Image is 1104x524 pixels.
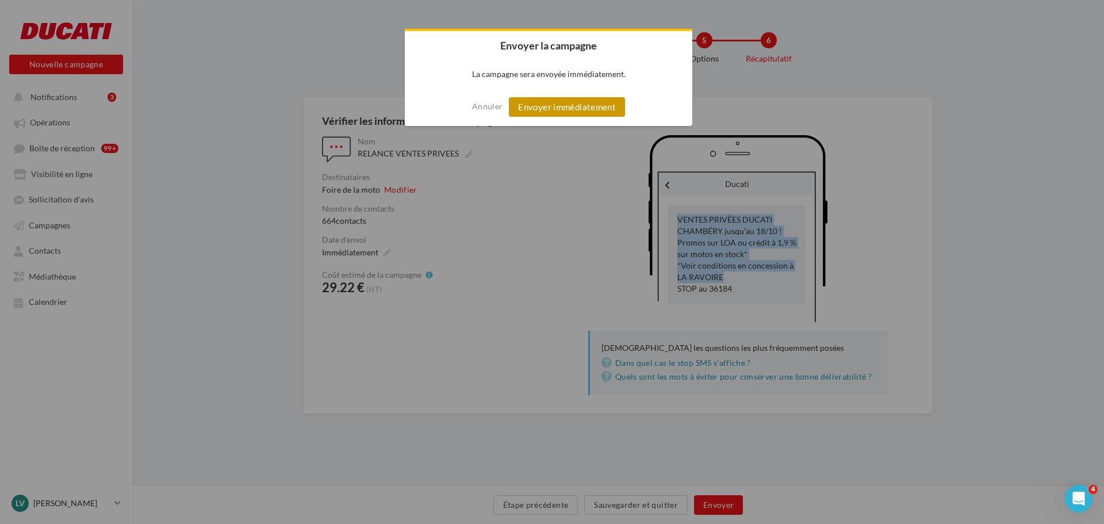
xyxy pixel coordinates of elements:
[509,97,625,117] button: Envoyer immédiatement
[405,31,692,60] h2: Envoyer la campagne
[1065,485,1092,512] iframe: Intercom live chat
[472,97,503,116] button: Annuler
[405,60,692,88] p: La campagne sera envoyée immédiatement.
[1088,485,1098,494] span: 4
